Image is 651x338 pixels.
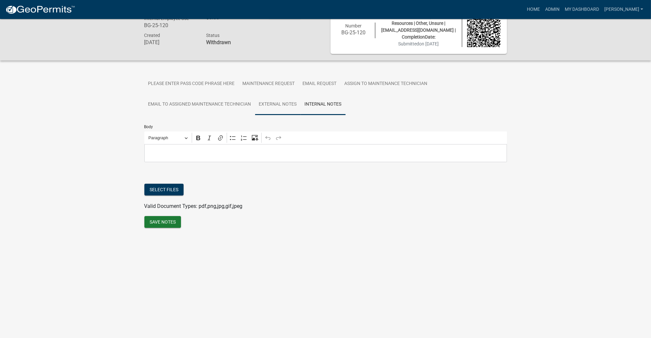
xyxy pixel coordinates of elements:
button: Save Notes [144,216,181,228]
a: External Notes [255,94,301,115]
span: Status [206,33,220,38]
span: Number [345,23,362,28]
a: My Dashboard [562,3,602,16]
div: Editor toolbar [144,131,507,144]
button: Paragraph, Heading [145,133,190,143]
a: Internal Notes [301,94,346,115]
span: Created [144,33,160,38]
a: Home [524,3,543,16]
a: Maintenance Request [239,74,299,94]
strong: Withdrawn [206,39,231,45]
h6: [DATE] [144,39,197,45]
span: Valid Document Types: pdf,png,jpg,gif,jpeg [144,203,243,209]
a: [PERSON_NAME] [602,3,646,16]
a: Please Enter Pass Code Phrase Here [144,74,239,94]
a: Assign to Maintenance Technician [341,74,431,94]
a: Email to Assigned Maintenance Technician [144,94,255,115]
h6: BG-25-120 [144,22,197,28]
a: Admin [543,3,562,16]
img: QR code [467,14,500,47]
a: Email Request [299,74,341,94]
h6: BG-25-120 [337,29,370,36]
span: Submitted on [DATE] [399,41,439,46]
span: Paragraph [148,134,182,142]
button: Select files [144,184,184,195]
div: Editor editing area: main. Press Alt+0 for help. [144,144,507,162]
label: Body [144,125,153,129]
